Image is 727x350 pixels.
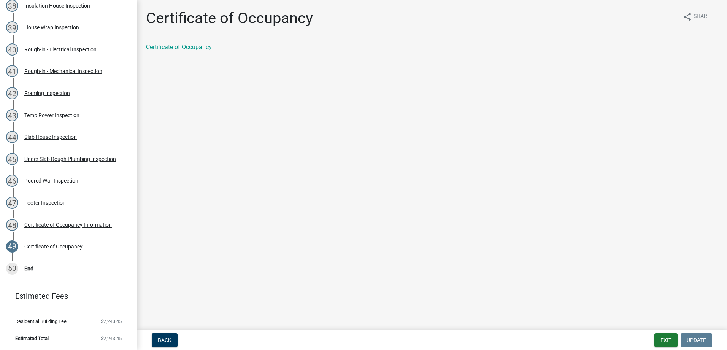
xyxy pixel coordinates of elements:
div: Temp Power Inspection [24,113,79,118]
div: 40 [6,43,18,56]
div: Rough-in - Mechanical Inspection [24,68,102,74]
div: Slab House Inspection [24,134,77,140]
a: Certificate of Occupancy [146,43,212,51]
div: 43 [6,109,18,121]
div: End [24,266,33,271]
div: 41 [6,65,18,77]
button: Update [681,333,712,347]
div: Framing Inspection [24,91,70,96]
div: 48 [6,219,18,231]
div: House Wrap Inspection [24,25,79,30]
span: Share [694,12,710,21]
div: Rough-in - Electrical Inspection [24,47,97,52]
div: 45 [6,153,18,165]
div: Footer Inspection [24,200,66,205]
div: 49 [6,240,18,253]
a: Estimated Fees [6,288,125,304]
div: Poured Wall Inspection [24,178,78,183]
h1: Certificate of Occupancy [146,9,313,27]
div: Certificate of Occupancy [24,244,83,249]
span: Update [687,337,706,343]
span: $2,243.45 [101,319,122,324]
div: 50 [6,262,18,275]
div: 39 [6,21,18,33]
button: shareShare [677,9,716,24]
div: 47 [6,197,18,209]
button: Exit [654,333,678,347]
i: share [683,12,692,21]
div: Certificate of Occupancy Information [24,222,112,228]
span: $2,243.45 [101,336,122,341]
div: Under Slab Rough Plumbing Inspection [24,156,116,162]
div: 42 [6,87,18,99]
div: 46 [6,175,18,187]
span: Back [158,337,171,343]
span: Residential Building Fee [15,319,67,324]
span: Estimated Total [15,336,49,341]
div: Insulation House Inspection [24,3,90,8]
div: 44 [6,131,18,143]
button: Back [152,333,178,347]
